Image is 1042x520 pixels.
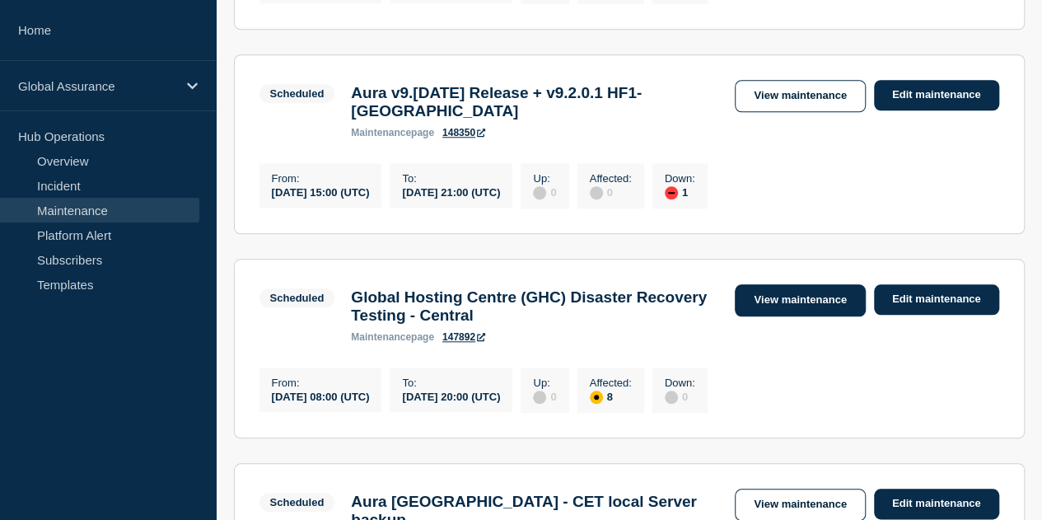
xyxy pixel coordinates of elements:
span: maintenance [351,127,411,138]
span: maintenance [351,331,411,343]
div: down [665,186,678,199]
div: affected [590,391,603,404]
p: page [351,127,434,138]
div: disabled [590,186,603,199]
a: 148350 [442,127,485,138]
div: 0 [665,389,695,404]
div: 8 [590,389,632,404]
div: Scheduled [270,496,325,508]
p: To : [402,377,500,389]
div: Scheduled [270,87,325,100]
div: disabled [533,391,546,404]
p: Affected : [590,377,632,389]
div: [DATE] 20:00 (UTC) [402,389,500,403]
a: Edit maintenance [874,80,999,110]
p: Up : [533,172,556,185]
p: page [351,331,434,343]
p: To : [402,172,500,185]
div: 1 [665,185,695,199]
p: Global Assurance [18,79,176,93]
div: [DATE] 08:00 (UTC) [272,389,370,403]
div: [DATE] 21:00 (UTC) [402,185,500,199]
p: Down : [665,172,695,185]
div: disabled [533,186,546,199]
p: From : [272,377,370,389]
p: From : [272,172,370,185]
div: 0 [590,185,632,199]
a: View maintenance [735,80,865,112]
div: Scheduled [270,292,325,304]
div: [DATE] 15:00 (UTC) [272,185,370,199]
p: Up : [533,377,556,389]
p: Affected : [590,172,632,185]
div: disabled [665,391,678,404]
a: 147892 [442,331,485,343]
h3: Global Hosting Centre (GHC) Disaster Recovery Testing - Central [351,288,718,325]
a: View maintenance [735,284,865,316]
a: Edit maintenance [874,284,999,315]
a: Edit maintenance [874,489,999,519]
div: 0 [533,389,556,404]
p: Down : [665,377,695,389]
h3: Aura v9.[DATE] Release + v9.2.0.1 HF1- [GEOGRAPHIC_DATA] [351,84,718,120]
div: 0 [533,185,556,199]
